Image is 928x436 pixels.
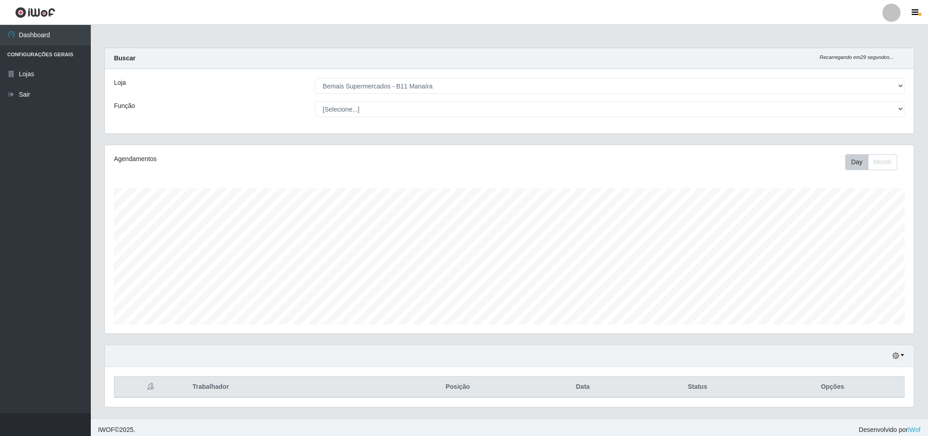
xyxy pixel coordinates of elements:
span: IWOF [98,426,115,433]
th: Trabalhador [187,377,384,398]
label: Loja [114,78,126,88]
div: Agendamentos [114,154,435,164]
th: Status [634,377,761,398]
label: Função [114,101,135,111]
img: CoreUI Logo [15,7,55,18]
div: Toolbar with button groups [845,154,905,170]
span: © 2025 . [98,425,135,435]
div: First group [845,154,898,170]
button: Day [845,154,869,170]
span: Desenvolvido por [859,425,921,435]
button: Month [868,154,898,170]
strong: Buscar [114,54,135,62]
th: Posição [385,377,532,398]
a: iWof [908,426,921,433]
i: Recarregando em 29 segundos... [820,54,894,60]
th: Opções [761,377,904,398]
th: Data [532,377,635,398]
